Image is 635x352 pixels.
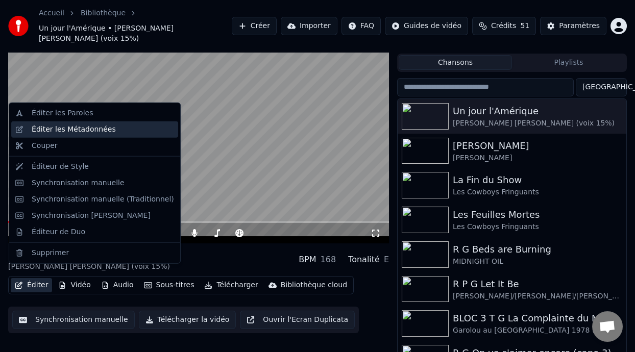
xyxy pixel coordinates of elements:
button: Crédits51 [472,17,536,35]
button: Audio [97,278,138,292]
button: Vidéo [54,278,94,292]
div: 168 [321,254,336,266]
span: Un jour l'Amérique • [PERSON_NAME] [PERSON_NAME] (voix 15%) [39,23,232,44]
button: Playlists [512,55,625,70]
a: Bibliothèque [81,8,126,18]
button: Paramètres [540,17,606,35]
div: Couper [32,141,57,151]
div: Éditer les Paroles [32,108,93,118]
button: Guides de vidéo [385,17,468,35]
div: MIDNIGHT OIL [453,257,622,267]
button: Éditer [11,278,52,292]
div: Ouvrir le chat [592,311,623,342]
button: Créer [232,17,277,35]
div: Tonalité [348,254,380,266]
button: Sous-titres [140,278,199,292]
button: Télécharger la vidéo [139,311,236,329]
div: Paramètres [559,21,600,31]
button: Télécharger [200,278,262,292]
button: Chansons [399,55,512,70]
div: La Fin du Show [453,173,622,187]
a: Accueil [39,8,64,18]
div: [PERSON_NAME] [PERSON_NAME] (voix 15%) [453,118,622,129]
div: BLOC 3 T G La Complainte du Maréchal [PERSON_NAME] [453,311,622,325]
div: Synchronisation [PERSON_NAME] [32,211,151,221]
div: R G Beds are Burning [453,242,622,257]
button: FAQ [341,17,381,35]
div: [PERSON_NAME]/[PERSON_NAME]/[PERSON_NAME] THE BEATLES (voix 30%) [453,291,622,301]
div: E [384,254,389,266]
div: Supprimer [32,248,69,258]
div: Synchronisation manuelle (Traditionnel) [32,194,174,205]
div: Éditeur de Style [32,162,89,172]
div: Un jour l'Amérique [8,247,170,262]
div: Les Feuilles Mortes [453,208,622,222]
nav: breadcrumb [39,8,232,44]
img: youka [8,16,29,36]
div: Éditeur de Duo [32,227,85,237]
div: [PERSON_NAME] [453,153,622,163]
div: [PERSON_NAME] [453,139,622,153]
div: R P G Let It Be [453,277,622,291]
div: Les Cowboys Fringuants [453,187,622,197]
button: Synchronisation manuelle [12,311,135,329]
span: Crédits [491,21,516,31]
div: BPM [299,254,316,266]
div: [PERSON_NAME] [PERSON_NAME] (voix 15%) [8,262,170,272]
div: Les Cowboys Fringuants [453,222,622,232]
button: Ouvrir l'Ecran Duplicata [240,311,355,329]
span: 51 [520,21,529,31]
div: Synchronisation manuelle [32,178,125,188]
div: Un jour l'Amérique [453,104,622,118]
button: Importer [281,17,337,35]
div: Éditer les Métadonnées [32,124,116,135]
div: Garolou au [GEOGRAPHIC_DATA] 1978 (voix 40%) [453,325,622,336]
div: Bibliothèque cloud [281,280,347,290]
